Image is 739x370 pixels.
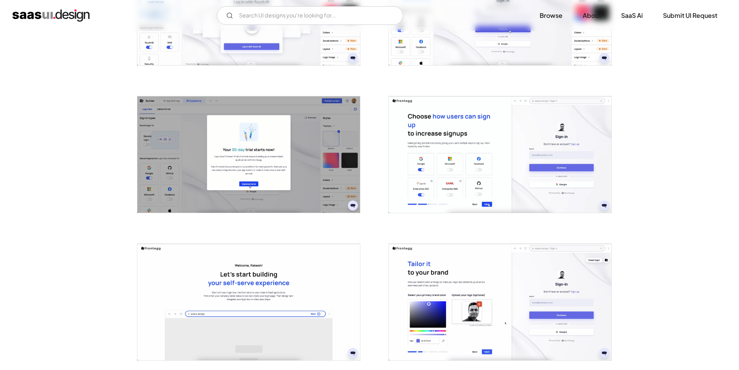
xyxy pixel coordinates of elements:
[612,7,652,24] a: SaaS Ai
[137,96,360,213] img: 642d0ec95fb1be4dda45ff2c_Frontegg%20-%20your%2030%20days%20trial%20starts%20now.png
[137,244,360,360] img: 642d0ec9e603d03f6bf6da30_Frontegg%20-%20Self%20serve%20exerience.png
[389,96,611,213] img: 642d0eca75d75b1128666d81_Frontegg%20-%20How%20user%20will%20signin.png
[654,7,727,24] a: Submit UI Request
[389,244,611,360] img: 642d0ec925c1bb5a14bb3e87_Frontegg%20-%20tailor%20brand.png
[217,6,403,25] input: Search UI designs you're looking for...
[573,7,610,24] a: About
[530,7,572,24] a: Browse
